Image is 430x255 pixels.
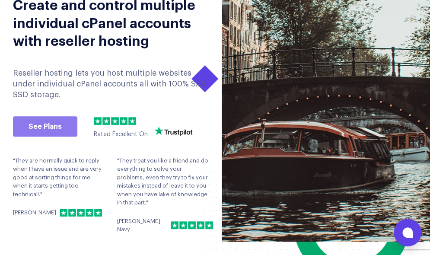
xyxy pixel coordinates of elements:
[102,117,110,125] img: 2
[128,117,136,125] img: 5
[117,217,167,234] p: [PERSON_NAME] Navy
[94,209,102,217] img: 5
[94,131,148,137] span: Rated Excellent On
[188,221,196,229] img: 3
[60,209,67,217] img: 1
[86,209,93,217] img: 4
[179,221,187,229] img: 2
[117,156,208,234] div: "They treat you like a friend and do everything to solve your problems, even they try to fix your...
[13,156,104,217] div: "They are normally quick to reply when I have an issue and are very good at sorting things for me...
[197,221,204,229] img: 4
[94,117,102,125] img: 1
[77,209,85,217] img: 3
[13,116,77,137] a: See Plans
[171,221,178,229] img: 1
[68,209,76,217] img: 2
[205,221,213,229] img: 5
[13,68,209,101] p: Reseller hosting lets you host multiple websites under individual cPanel accounts all with 100% S...
[13,208,56,217] p: [PERSON_NAME]
[120,117,127,125] img: 4
[394,219,421,246] button: Open chat window
[111,117,119,125] img: 3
